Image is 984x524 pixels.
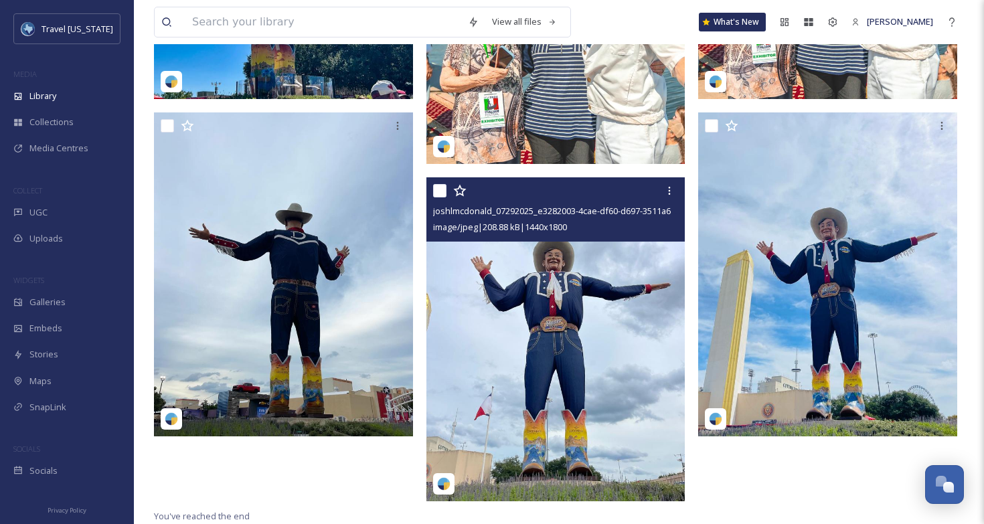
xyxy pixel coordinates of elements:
span: Stories [29,348,58,361]
span: Embeds [29,322,62,335]
img: snapsea-logo.png [437,477,450,491]
a: What's New [699,13,766,31]
a: [PERSON_NAME] [845,9,940,35]
img: snapsea-logo.png [165,75,178,88]
span: Uploads [29,232,63,245]
img: joshlmcdonald_07292025_e3282003-4cae-df60-d697-3511a625749d.jpg [698,112,957,436]
span: [PERSON_NAME] [867,15,933,27]
span: Maps [29,375,52,387]
span: COLLECT [13,185,42,195]
span: Travel [US_STATE] [42,23,113,35]
span: MEDIA [13,69,37,79]
span: image/jpeg | 208.88 kB | 1440 x 1800 [433,221,567,233]
input: Search your library [185,7,461,37]
span: Privacy Policy [48,506,86,515]
img: joshlmcdonald_07292025_e3282003-4cae-df60-d697-3511a625749d.jpg [426,177,685,501]
img: snapsea-logo.png [709,75,722,88]
button: Open Chat [925,465,964,504]
span: Media Centres [29,142,88,155]
span: Galleries [29,296,66,309]
img: snapsea-logo.png [437,140,450,153]
span: joshlmcdonald_07292025_e3282003-4cae-df60-d697-3511a625749d.jpg [433,204,714,217]
span: SnapLink [29,401,66,414]
span: Library [29,90,56,102]
img: images%20%281%29.jpeg [21,22,35,35]
span: UGC [29,206,48,219]
span: Socials [29,464,58,477]
a: View all files [485,9,564,35]
a: Privacy Policy [48,501,86,517]
img: snapsea-logo.png [709,412,722,426]
span: Collections [29,116,74,128]
span: You've reached the end [154,510,250,522]
img: snapsea-logo.png [165,412,178,426]
span: WIDGETS [13,275,44,285]
img: joshlmcdonald_07292025_e3282003-4cae-df60-d697-3511a625749d.jpg [154,112,413,436]
span: SOCIALS [13,444,40,454]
